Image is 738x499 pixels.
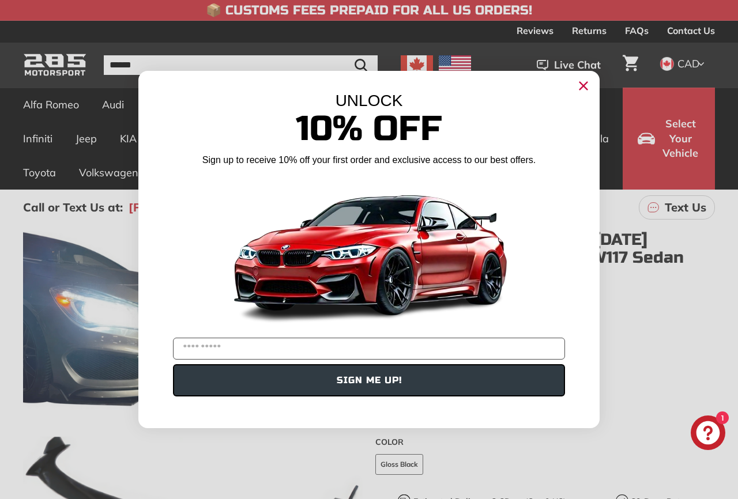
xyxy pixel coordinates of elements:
span: Sign up to receive 10% off your first order and exclusive access to our best offers. [202,155,536,165]
input: YOUR EMAIL [173,338,565,360]
button: SIGN ME UP! [173,364,565,396]
inbox-online-store-chat: Shopify online store chat [687,415,729,453]
img: Banner showing BMW 4 Series Body kit [225,171,513,333]
span: 10% Off [296,108,442,150]
span: UNLOCK [336,92,403,109]
button: Close dialog [574,77,593,95]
